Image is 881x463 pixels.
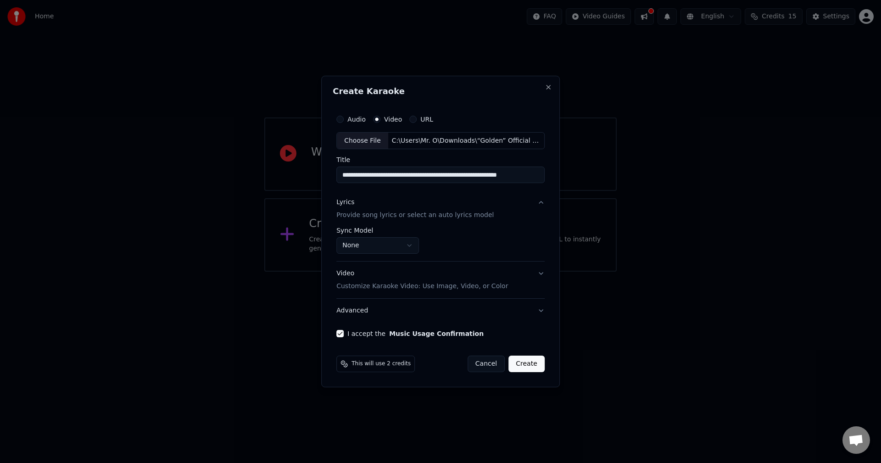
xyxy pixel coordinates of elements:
[336,211,494,220] p: Provide song lyrics or select an auto lyrics model
[420,116,433,123] label: URL
[336,262,545,299] button: VideoCustomize Karaoke Video: Use Image, Video, or Color
[468,356,505,372] button: Cancel
[336,157,545,163] label: Title
[336,228,419,234] label: Sync Model
[333,87,548,95] h2: Create Karaoke
[384,116,402,123] label: Video
[347,116,366,123] label: Audio
[336,269,508,291] div: Video
[336,299,545,323] button: Advanced
[347,330,484,337] label: I accept the
[351,360,411,368] span: This will use 2 credits
[337,133,388,149] div: Choose File
[336,191,545,228] button: LyricsProvide song lyrics or select an auto lyrics model
[389,330,484,337] button: I accept the
[508,356,545,372] button: Create
[336,228,545,262] div: LyricsProvide song lyrics or select an auto lyrics model
[336,198,354,207] div: Lyrics
[388,136,544,145] div: C:\Users\Mr. O\Downloads\“Golden” Official Lyric Video _ KPop Demon Hunters _ Sony Animation.mp4
[336,282,508,291] p: Customize Karaoke Video: Use Image, Video, or Color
